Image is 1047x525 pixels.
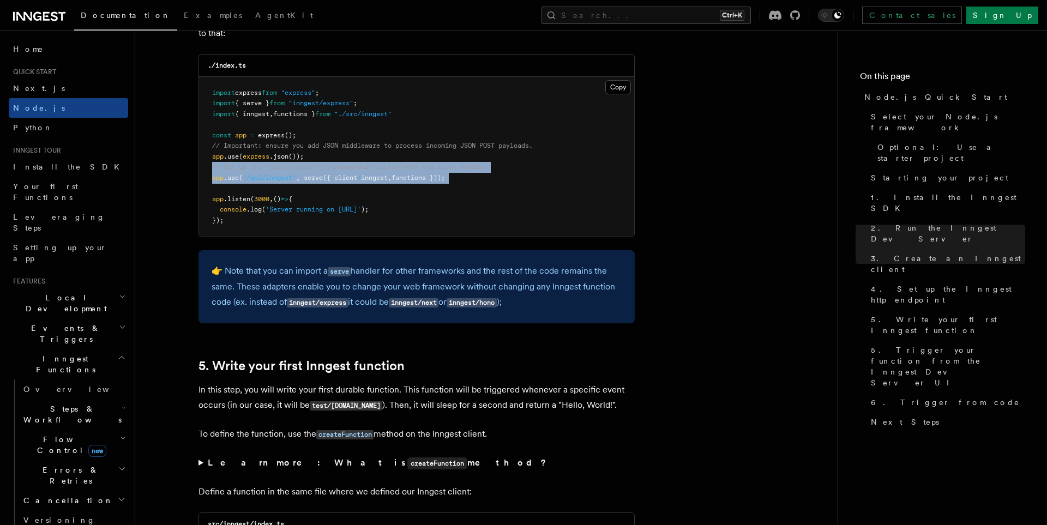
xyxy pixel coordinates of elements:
span: express [243,153,269,160]
a: Contact sales [862,7,962,24]
span: Events & Triggers [9,323,119,345]
a: Examples [177,3,249,29]
span: ( [239,174,243,182]
a: 2. Run the Inngest Dev Server [867,218,1025,249]
a: 6. Trigger from code [867,393,1025,412]
a: 4. Set up the Inngest http endpoint [867,279,1025,310]
span: .log [246,206,262,213]
span: 2. Run the Inngest Dev Server [871,222,1025,244]
span: express [235,89,262,96]
a: 1. Install the Inngest SDK [867,188,1025,218]
a: 3. Create an Inngest client [867,249,1025,279]
span: 5. Trigger your function from the Inngest Dev Server UI [871,345,1025,388]
button: Flow Controlnew [19,430,128,460]
span: "inngest/express" [288,99,353,107]
button: Search...Ctrl+K [541,7,751,24]
code: createFunction [316,430,374,439]
code: inngest/next [389,298,438,307]
span: Starting your project [871,172,1008,183]
span: 4. Set up the Inngest http endpoint [871,283,1025,305]
span: { inngest [235,110,269,118]
span: Errors & Retries [19,464,118,486]
span: functions })); [392,174,445,182]
button: Toggle dark mode [818,9,844,22]
a: Node.js [9,98,128,118]
span: ({ client [323,174,357,182]
span: Leveraging Steps [13,213,105,232]
span: console [220,206,246,213]
a: Leveraging Steps [9,207,128,238]
span: from [315,110,330,118]
span: new [88,445,106,457]
p: Define a function in the same file where we defined our Inngest client: [198,484,635,499]
a: serve [328,265,351,276]
span: Quick start [9,68,56,76]
span: Features [9,277,45,286]
span: Next Steps [871,417,939,427]
span: Optional: Use a starter project [877,142,1025,164]
button: Cancellation [19,491,128,510]
span: app [212,153,224,160]
a: 5. Trigger your function from the Inngest Dev Server UI [867,340,1025,393]
span: }); [212,216,224,224]
a: Starting your project [867,168,1025,188]
code: ./index.ts [208,62,246,69]
span: 'Server running on [URL]' [266,206,361,213]
button: Copy [605,80,631,94]
span: Flow Control [19,434,120,456]
a: Node.js Quick Start [860,87,1025,107]
span: "express" [281,89,315,96]
span: Next.js [13,84,65,93]
span: Install the SDK [13,162,126,171]
span: , [269,110,273,118]
span: 3. Create an Inngest client [871,253,1025,275]
span: () [273,195,281,203]
button: Steps & Workflows [19,399,128,430]
span: // Set up the "/api/inngest" (recommended) routes with the serve handler [212,163,487,171]
span: , [296,174,300,182]
span: Local Development [9,292,119,314]
span: Node.js [13,104,65,112]
code: serve [328,267,351,276]
p: 👉 Note that you can import a handler for other frameworks and the rest of the code remains the sa... [212,263,622,310]
a: Documentation [74,3,177,31]
a: Python [9,118,128,137]
a: 5. Write your first Inngest function [198,358,405,373]
span: Python [13,123,53,132]
a: Your first Functions [9,177,128,207]
kbd: Ctrl+K [720,10,744,21]
span: import [212,99,235,107]
span: ( [239,153,243,160]
span: Inngest Functions [9,353,118,375]
span: ( [250,195,254,203]
span: serve [304,174,323,182]
span: { serve } [235,99,269,107]
button: Local Development [9,288,128,318]
span: , [269,195,273,203]
span: 6. Trigger from code [871,397,1020,408]
p: In this step, you will write your first durable function. This function will be triggered wheneve... [198,382,635,413]
span: ()); [288,153,304,160]
span: .listen [224,195,250,203]
span: Your first Functions [13,182,78,202]
span: Overview [23,385,136,394]
span: (); [285,131,296,139]
a: Select your Node.js framework [867,107,1025,137]
strong: Learn more: What is method? [208,457,549,468]
span: express [258,131,285,139]
h4: On this page [860,70,1025,87]
span: "./src/inngest" [334,110,392,118]
code: test/[DOMAIN_NAME] [310,401,382,411]
summary: Learn more: What iscreateFunctionmethod? [198,455,635,471]
span: Node.js Quick Start [864,92,1007,102]
span: Steps & Workflows [19,403,122,425]
span: inngest [361,174,388,182]
span: 3000 [254,195,269,203]
span: , [388,174,392,182]
span: import [212,89,235,96]
span: app [235,131,246,139]
span: = [250,131,254,139]
a: AgentKit [249,3,320,29]
span: ; [315,89,319,96]
span: const [212,131,231,139]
